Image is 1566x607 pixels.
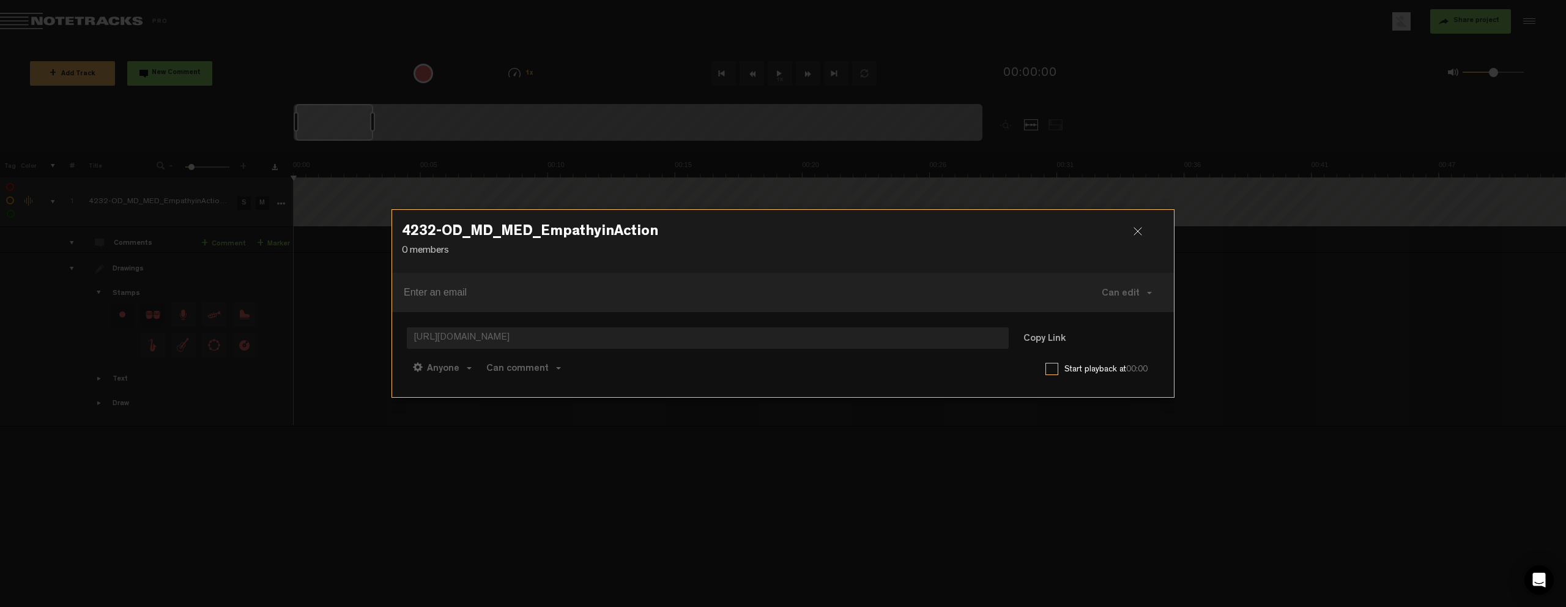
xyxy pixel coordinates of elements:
[1011,327,1078,351] button: Copy Link
[402,225,1164,244] h3: 4232-OD_MD_MED_EmpathyinAction
[407,327,1009,349] span: [URL][DOMAIN_NAME]
[1089,278,1164,307] button: Can edit
[486,364,549,374] span: Can comment
[1064,363,1159,376] label: Start playback at
[402,244,1164,258] p: 0 members
[480,353,567,382] button: Can comment
[404,283,1007,302] input: Enter an email
[1126,365,1148,374] span: 00:00
[427,364,459,374] span: Anyone
[1102,289,1140,299] span: Can edit
[407,353,478,382] button: Anyone
[1524,565,1554,595] div: Open Intercom Messenger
